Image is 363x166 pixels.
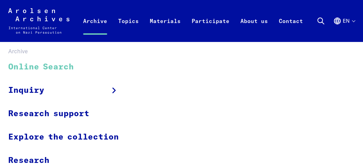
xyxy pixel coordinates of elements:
[333,17,355,40] button: English, language selection
[78,14,113,42] a: Archive
[113,14,144,42] a: Topics
[8,84,44,97] span: Inquiry
[273,14,308,42] a: Contact
[8,102,128,125] a: Research support
[78,7,308,35] nav: Primary
[186,14,235,42] a: Participate
[8,56,128,79] a: Online Search
[144,14,186,42] a: Materials
[8,79,128,102] a: Inquiry
[8,125,128,149] a: Explore the collection
[235,14,273,42] a: About us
